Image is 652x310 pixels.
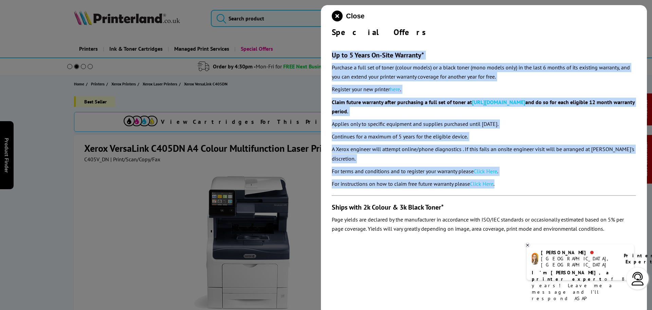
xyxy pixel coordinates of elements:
p: For instructions on how to claim free future warranty please . [332,179,636,189]
b: I'm [PERSON_NAME], a printer expert [532,270,611,282]
p: A Xerox engineer will attempt online/phone diagnostics . If this fails an onsite engineer visit w... [332,145,636,163]
span: Close [346,12,364,20]
p: Purchase a full set of toner (colour models) or a black toner (mono models only) in the last 6 mo... [332,63,636,81]
a: Click Here [474,168,497,175]
p: For terms and conditions and to register your warranty please . [332,167,636,176]
div: [PERSON_NAME] [541,249,615,256]
p: Register your new printer . [332,85,636,94]
img: amy-livechat.png [532,253,538,265]
a: here [390,86,400,93]
h3: Up to 5 Years On-Site Warranty* [332,51,636,60]
button: close modal [332,11,364,21]
em: Page yields are declared by the manufacturer in accordance with ISO/IEC standards or occasionally... [332,216,624,232]
p: of 8 years! Leave me a message and I'll respond ASAP [532,270,629,302]
a: [URL][DOMAIN_NAME] [472,99,525,105]
a: Click Here [470,180,493,187]
div: [GEOGRAPHIC_DATA], [GEOGRAPHIC_DATA] [541,256,615,268]
img: user-headset-light.svg [631,272,645,285]
div: Special Offers [332,27,636,37]
p: Applies only to specific equipment and supplies purchased until [DATE]. [332,119,636,129]
strong: Claim future warranty after purchasing a full set of toner at and do so for each eligible 12 mont... [332,99,635,115]
p: Continues for a maximum of 5 years for the eligible device. [332,132,636,141]
h3: Ships with 2k Colour & 3k Black Toner* [332,203,636,212]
